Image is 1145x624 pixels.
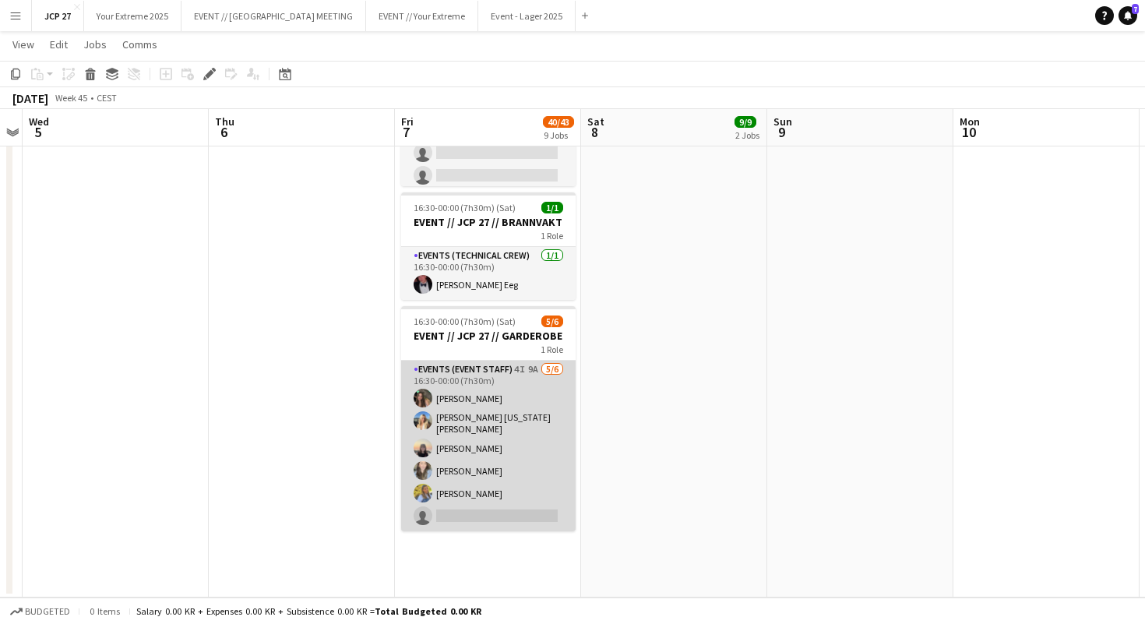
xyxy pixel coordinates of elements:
span: Comms [122,37,157,51]
span: 0 items [86,605,123,617]
button: JCP 27 [32,1,84,31]
app-job-card: 16:30-00:00 (7h30m) (Sat)5/6EVENT // JCP 27 // GARDEROBE1 RoleEvents (Event Staff)4I9A5/616:30-00... [401,306,576,531]
button: Budgeted [8,603,72,620]
span: 1 Role [541,344,563,355]
app-job-card: 16:30-00:00 (7h30m) (Sat)1/1EVENT // JCP 27 // BRANNVAKT1 RoleEvents (Technical Crew)1/116:30-00:... [401,192,576,300]
button: EVENT // Your Extreme [366,1,478,31]
span: Total Budgeted 0.00 KR [375,605,481,617]
span: Mon [960,115,980,129]
span: 16:30-00:00 (7h30m) (Sat) [414,202,516,213]
span: Budgeted [25,606,70,617]
button: Your Extreme 2025 [84,1,181,31]
span: Edit [50,37,68,51]
span: Thu [215,115,234,129]
div: CEST [97,92,117,104]
span: 1 Role [541,230,563,241]
div: [DATE] [12,90,48,106]
button: Event - Lager 2025 [478,1,576,31]
span: 6 [213,123,234,141]
span: Sat [587,115,604,129]
span: 8 [585,123,604,141]
app-card-role: Events (Technical Crew)1/116:30-00:00 (7h30m)[PERSON_NAME] Eeg [401,247,576,300]
span: 1/1 [541,202,563,213]
span: 16:30-00:00 (7h30m) (Sat) [414,316,516,327]
div: 2 Jobs [735,129,759,141]
app-card-role: Events (Event Staff)4I9A5/616:30-00:00 (7h30m)[PERSON_NAME][PERSON_NAME] [US_STATE] [PERSON_NAME]... [401,361,576,531]
div: Salary 0.00 KR + Expenses 0.00 KR + Subsistence 0.00 KR = [136,605,481,617]
span: 5/6 [541,316,563,327]
h3: EVENT // JCP 27 // BRANNVAKT [401,215,576,229]
span: 9 [771,123,792,141]
a: View [6,34,41,55]
span: Fri [401,115,414,129]
div: 9 Jobs [544,129,573,141]
span: Jobs [83,37,107,51]
span: Sun [773,115,792,129]
span: Week 45 [51,92,90,104]
a: Jobs [77,34,113,55]
button: EVENT // [GEOGRAPHIC_DATA] MEETING [181,1,366,31]
a: Edit [44,34,74,55]
span: 9/9 [735,116,756,128]
a: Comms [116,34,164,55]
span: 40/43 [543,116,574,128]
span: 7 [399,123,414,141]
span: 5 [26,123,49,141]
a: 7 [1119,6,1137,25]
span: Wed [29,115,49,129]
span: 7 [1132,4,1139,14]
h3: EVENT // JCP 27 // GARDEROBE [401,329,576,343]
span: 10 [957,123,980,141]
span: View [12,37,34,51]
